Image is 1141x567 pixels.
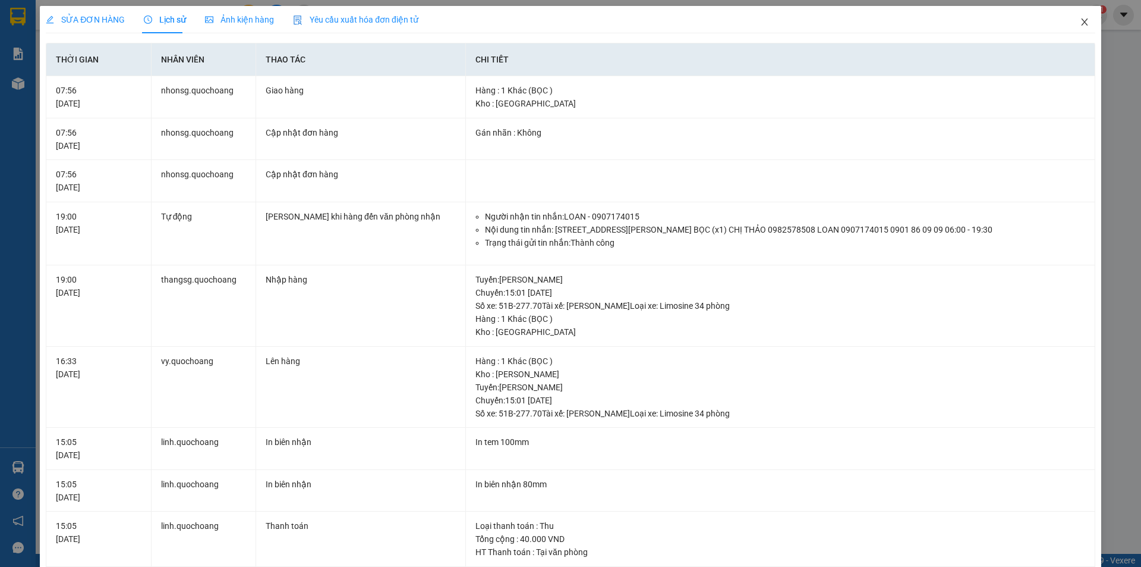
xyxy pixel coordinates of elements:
[475,312,1085,325] div: Hàng : 1 Khác (BỌC )
[152,347,256,428] td: vy.quochoang
[205,15,213,24] span: picture
[266,168,456,181] div: Cập nhật đơn hàng
[475,97,1085,110] div: Kho : [GEOGRAPHIC_DATA]
[152,160,256,202] td: nhonsg.quochoang
[485,236,1085,249] li: Trạng thái gửi tin nhắn: Thành công
[56,478,141,504] div: 15:05 [DATE]
[266,519,456,532] div: Thanh toán
[46,15,125,24] span: SỬA ĐƠN HÀNG
[266,436,456,449] div: In biên nhận
[152,265,256,347] td: thangsg.quochoang
[56,210,141,236] div: 19:00 [DATE]
[152,118,256,161] td: nhonsg.quochoang
[485,223,1085,236] li: Nội dung tin nhắn: [STREET_ADDRESS][PERSON_NAME] BỌC (x1) CHỊ THẢO 0982578508 LOAN 0907174015 090...
[475,126,1085,139] div: Gán nhãn : Không
[56,519,141,546] div: 15:05 [DATE]
[475,532,1085,546] div: Tổng cộng : 40.000 VND
[56,436,141,462] div: 15:05 [DATE]
[475,478,1085,491] div: In biên nhận 80mm
[152,470,256,512] td: linh.quochoang
[56,126,141,152] div: 07:56 [DATE]
[56,168,141,194] div: 07:56 [DATE]
[46,43,151,76] th: Thời gian
[266,84,456,97] div: Giao hàng
[152,428,256,470] td: linh.quochoang
[266,210,456,223] div: [PERSON_NAME] khi hàng đến văn phòng nhận
[144,15,186,24] span: Lịch sử
[144,15,152,24] span: clock-circle
[266,126,456,139] div: Cập nhật đơn hàng
[266,355,456,368] div: Lên hàng
[475,355,1085,368] div: Hàng : 1 Khác (BỌC )
[266,478,456,491] div: In biên nhận
[475,325,1085,339] div: Kho : [GEOGRAPHIC_DATA]
[152,512,256,567] td: linh.quochoang
[293,15,302,25] img: icon
[475,381,1085,420] div: Tuyến : [PERSON_NAME] Chuyến: 15:01 [DATE] Số xe: 51B-277.70 Tài xế: [PERSON_NAME] Loại xe: Limos...
[475,546,1085,559] div: HT Thanh toán : Tại văn phòng
[1080,17,1089,27] span: close
[256,43,466,76] th: Thao tác
[205,15,274,24] span: Ảnh kiện hàng
[46,15,54,24] span: edit
[266,273,456,286] div: Nhập hàng
[152,202,256,266] td: Tự động
[475,368,1085,381] div: Kho : [PERSON_NAME]
[475,273,1085,312] div: Tuyến : [PERSON_NAME] Chuyến: 15:01 [DATE] Số xe: 51B-277.70 Tài xế: [PERSON_NAME] Loại xe: Limos...
[56,273,141,299] div: 19:00 [DATE]
[293,15,418,24] span: Yêu cầu xuất hóa đơn điện tử
[475,519,1085,532] div: Loại thanh toán : Thu
[1068,6,1101,39] button: Close
[485,210,1085,223] li: Người nhận tin nhắn: LOAN - 0907174015
[56,84,141,110] div: 07:56 [DATE]
[475,84,1085,97] div: Hàng : 1 Khác (BỌC )
[152,76,256,118] td: nhonsg.quochoang
[56,355,141,381] div: 16:33 [DATE]
[152,43,256,76] th: Nhân viên
[466,43,1095,76] th: Chi tiết
[475,436,1085,449] div: In tem 100mm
